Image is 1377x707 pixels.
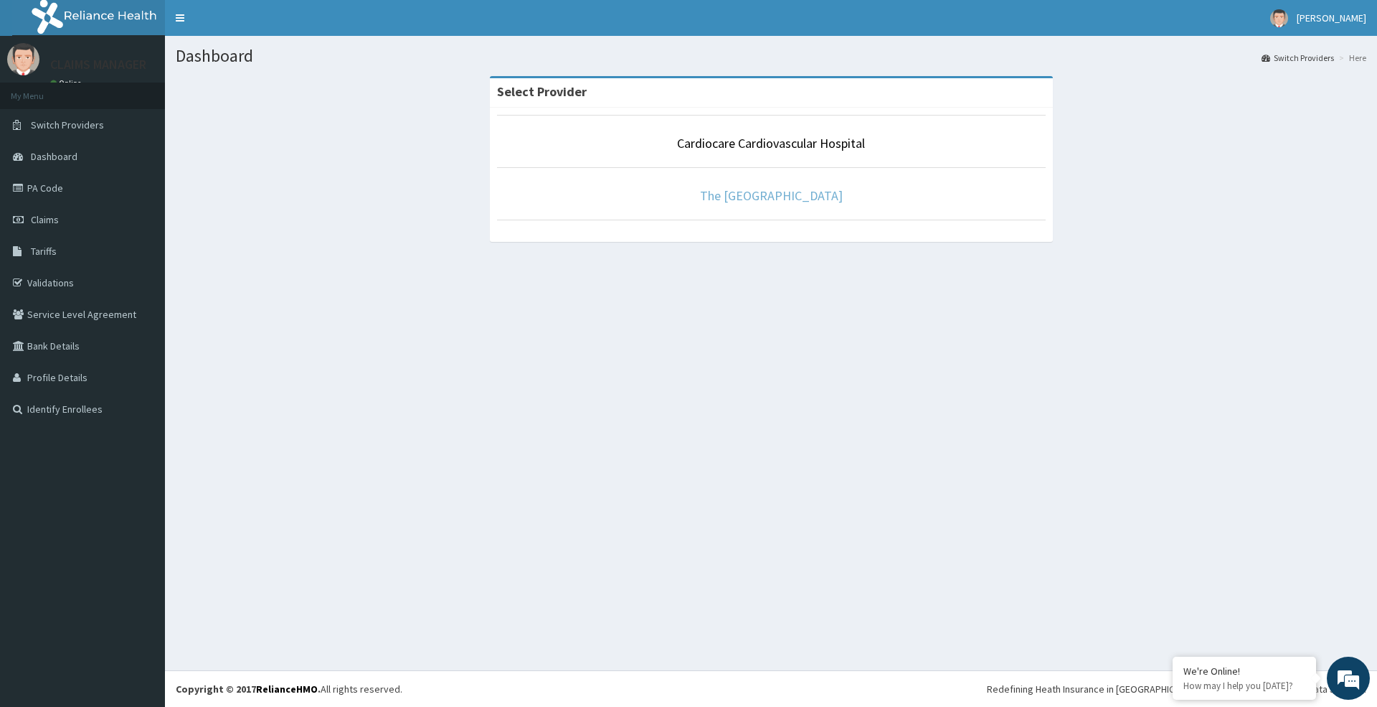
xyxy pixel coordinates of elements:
[987,682,1366,696] div: Redefining Heath Insurance in [GEOGRAPHIC_DATA] using Telemedicine and Data Science!
[50,58,146,71] p: CLAIMS MANAGER
[1270,9,1288,27] img: User Image
[83,181,198,326] span: We're online!
[27,72,58,108] img: d_794563401_company_1708531726252_794563401
[31,118,104,131] span: Switch Providers
[1297,11,1366,24] span: [PERSON_NAME]
[7,43,39,75] img: User Image
[677,135,865,151] a: Cardiocare Cardiovascular Hospital
[700,187,843,204] a: The [GEOGRAPHIC_DATA]
[1183,665,1305,678] div: We're Online!
[497,83,587,100] strong: Select Provider
[7,392,273,442] textarea: Type your message and hit 'Enter'
[1335,52,1366,64] li: Here
[75,80,241,99] div: Chat with us now
[235,7,270,42] div: Minimize live chat window
[31,245,57,258] span: Tariffs
[256,683,318,696] a: RelianceHMO
[176,47,1366,65] h1: Dashboard
[1262,52,1334,64] a: Switch Providers
[31,150,77,163] span: Dashboard
[165,670,1377,707] footer: All rights reserved.
[31,213,59,226] span: Claims
[50,78,85,88] a: Online
[176,683,321,696] strong: Copyright © 2017 .
[1183,680,1305,692] p: How may I help you today?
